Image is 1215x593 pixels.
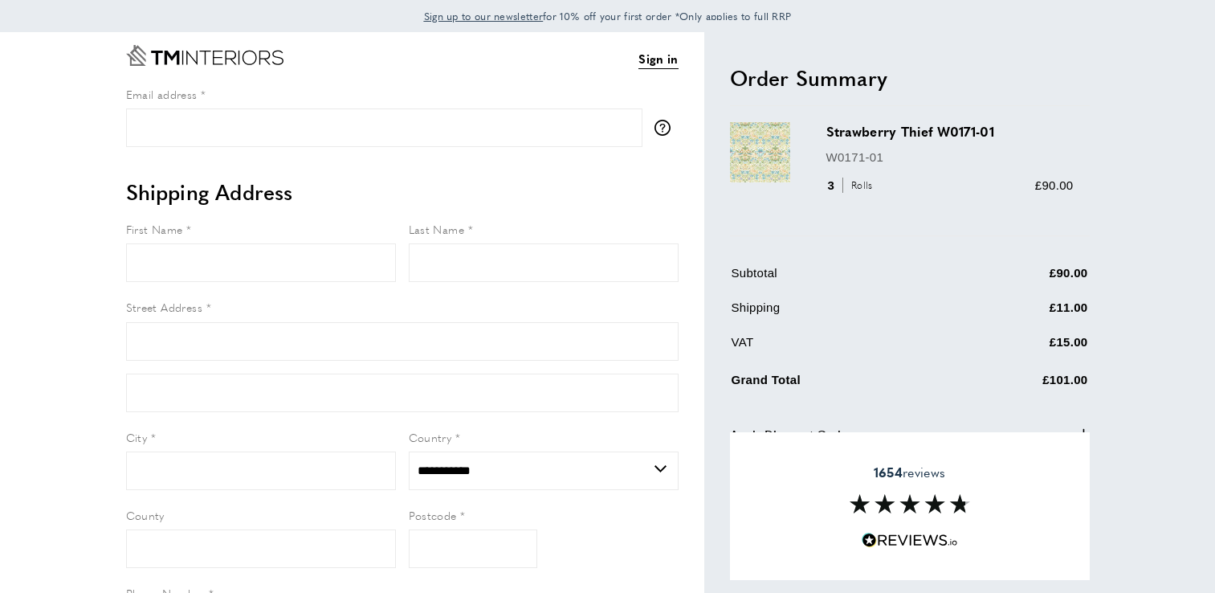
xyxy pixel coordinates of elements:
[732,264,947,295] td: Subtotal
[409,507,457,523] span: Postcode
[730,425,847,444] span: Apply Discount Code
[732,298,947,329] td: Shipping
[948,367,1088,402] td: £101.00
[730,63,1090,92] h2: Order Summary
[424,9,792,23] span: for 10% off your first order *Only applies to full RRP
[409,429,452,445] span: Country
[732,367,947,402] td: Grand Total
[126,178,679,207] h2: Shipping Address
[948,264,1088,295] td: £90.00
[1035,178,1074,192] span: £90.00
[126,299,203,315] span: Street Address
[126,507,165,523] span: County
[826,148,1074,167] p: W0171-01
[948,298,1088,329] td: £11.00
[874,464,945,481] span: reviews
[850,494,970,513] img: Reviews section
[732,333,947,364] td: VAT
[638,49,678,69] a: Sign in
[826,122,1074,141] h3: Strawberry Thief W0171-01
[874,463,903,481] strong: 1654
[948,333,1088,364] td: £15.00
[842,178,877,193] span: Rolls
[126,86,198,102] span: Email address
[424,8,544,24] a: Sign up to our newsletter
[730,122,790,182] img: Strawberry Thief W0171-01
[862,533,958,548] img: Reviews.io 5 stars
[126,45,283,66] a: Go to Home page
[126,429,148,445] span: City
[409,221,465,237] span: Last Name
[126,221,183,237] span: First Name
[424,9,544,23] span: Sign up to our newsletter
[826,176,879,195] div: 3
[654,120,679,136] button: More information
